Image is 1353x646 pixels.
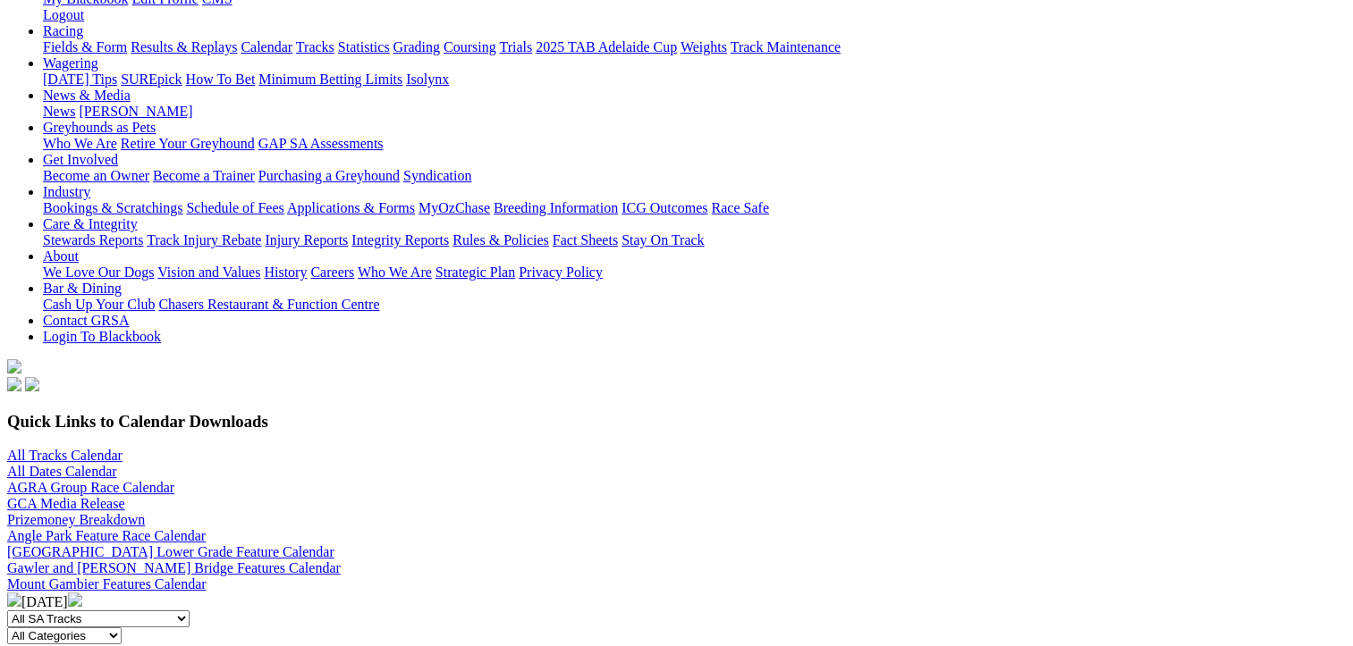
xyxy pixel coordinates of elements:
a: 2025 TAB Adelaide Cup [536,39,677,55]
a: Track Maintenance [731,39,841,55]
a: Calendar [241,39,292,55]
a: Trials [499,39,532,55]
a: We Love Our Dogs [43,264,154,280]
img: logo-grsa-white.png [7,359,21,373]
a: Injury Reports [265,232,348,247]
a: Contact GRSA [43,313,129,328]
a: How To Bet [186,71,256,87]
div: Care & Integrity [43,232,1346,248]
h3: Quick Links to Calendar Downloads [7,412,1346,432]
a: Cash Up Your Club [43,297,155,312]
a: Strategic Plan [435,264,515,280]
a: News [43,104,75,119]
a: Grading [393,39,440,55]
a: ICG Outcomes [622,200,707,215]
a: News & Media [43,88,131,103]
a: About [43,248,79,264]
a: History [264,264,307,280]
a: Vision and Values [157,264,260,280]
a: Get Involved [43,152,118,167]
a: Isolynx [406,71,449,87]
a: Greyhounds as Pets [43,120,156,135]
img: facebook.svg [7,377,21,391]
a: Retire Your Greyhound [121,136,255,151]
a: Become an Owner [43,168,149,183]
a: GCA Media Release [7,496,125,511]
a: All Dates Calendar [7,464,117,479]
a: Schedule of Fees [186,200,283,215]
a: Rules & Policies [452,232,549,247]
a: Bar & Dining [43,281,122,296]
a: Who We Are [43,136,117,151]
a: Who We Are [358,264,432,280]
a: [DATE] Tips [43,71,117,87]
a: Angle Park Feature Race Calendar [7,528,206,543]
a: Race Safe [711,200,768,215]
a: Mount Gambier Features Calendar [7,576,207,591]
div: Industry [43,200,1346,216]
a: Care & Integrity [43,216,138,231]
a: Tracks [296,39,334,55]
a: Careers [310,264,354,280]
a: Results & Replays [131,39,237,55]
img: twitter.svg [25,377,39,391]
div: News & Media [43,104,1346,120]
a: GAP SA Assessments [258,136,384,151]
a: Breeding Information [494,200,618,215]
a: AGRA Group Race Calendar [7,480,174,495]
a: Syndication [403,168,471,183]
a: Bookings & Scratchings [43,200,182,215]
a: Privacy Policy [519,264,603,280]
a: Applications & Forms [287,200,415,215]
div: Wagering [43,71,1346,88]
a: Wagering [43,55,98,71]
a: Minimum Betting Limits [258,71,402,87]
a: MyOzChase [419,200,490,215]
a: Industry [43,184,90,199]
a: Racing [43,23,83,38]
a: [PERSON_NAME] [79,104,192,119]
a: Stewards Reports [43,232,143,247]
a: Weights [681,39,727,55]
a: Fields & Form [43,39,127,55]
a: [GEOGRAPHIC_DATA] Lower Grade Feature Calendar [7,544,334,559]
a: Logout [43,7,84,22]
a: Fact Sheets [553,232,618,247]
a: Coursing [444,39,496,55]
div: Greyhounds as Pets [43,136,1346,152]
a: Statistics [338,39,390,55]
a: Gawler and [PERSON_NAME] Bridge Features Calendar [7,560,341,575]
div: Get Involved [43,168,1346,184]
a: Track Injury Rebate [147,232,261,247]
a: Prizemoney Breakdown [7,512,145,527]
div: Racing [43,39,1346,55]
a: Purchasing a Greyhound [258,168,400,183]
a: Become a Trainer [153,168,255,183]
div: About [43,264,1346,281]
a: Stay On Track [622,232,704,247]
img: chevron-right-pager-white.svg [68,592,82,607]
a: SUREpick [121,71,182,87]
a: All Tracks Calendar [7,448,123,463]
div: [DATE] [7,592,1346,610]
a: Integrity Reports [351,232,449,247]
div: Bar & Dining [43,297,1346,313]
a: Chasers Restaurant & Function Centre [158,297,379,312]
a: Login To Blackbook [43,329,161,344]
img: chevron-left-pager-white.svg [7,592,21,607]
